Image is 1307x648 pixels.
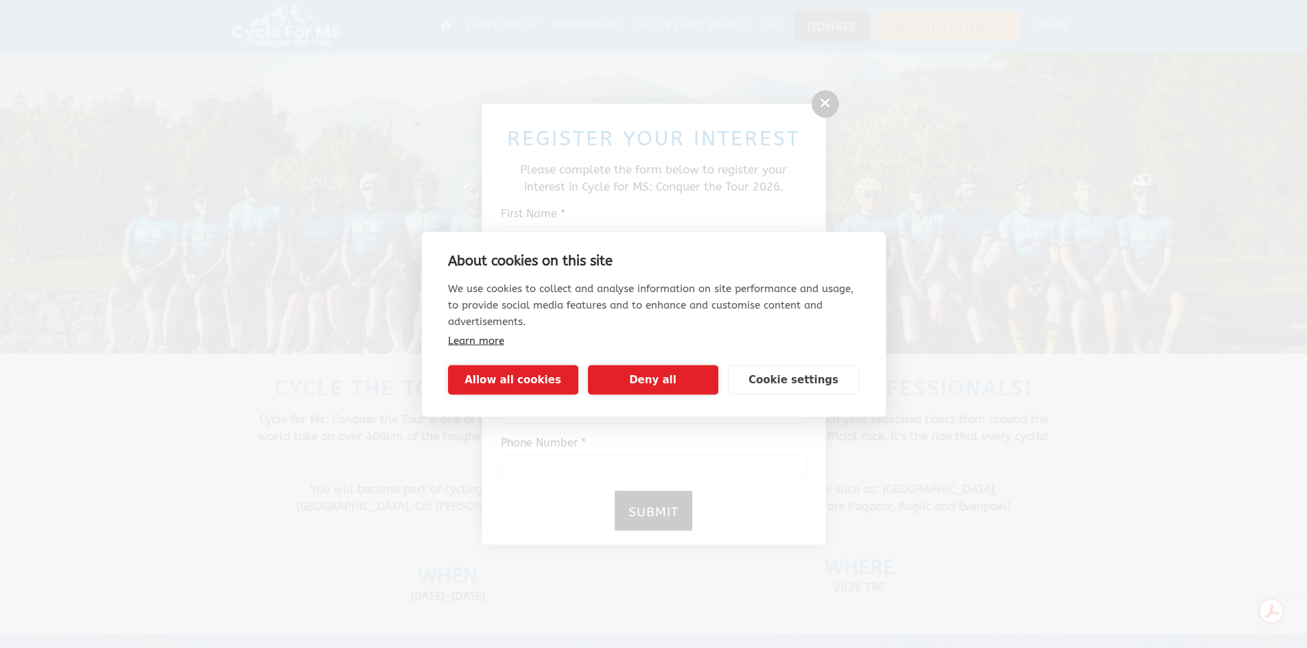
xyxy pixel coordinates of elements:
p: We use cookies to collect and analyse information on site performance and usage, to provide socia... [448,280,860,329]
a: Learn more [448,334,504,346]
strong: About cookies on this site [448,252,613,268]
button: Cookie settings [728,365,860,394]
button: Deny all [588,365,718,394]
button: Allow all cookies [448,365,578,394]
